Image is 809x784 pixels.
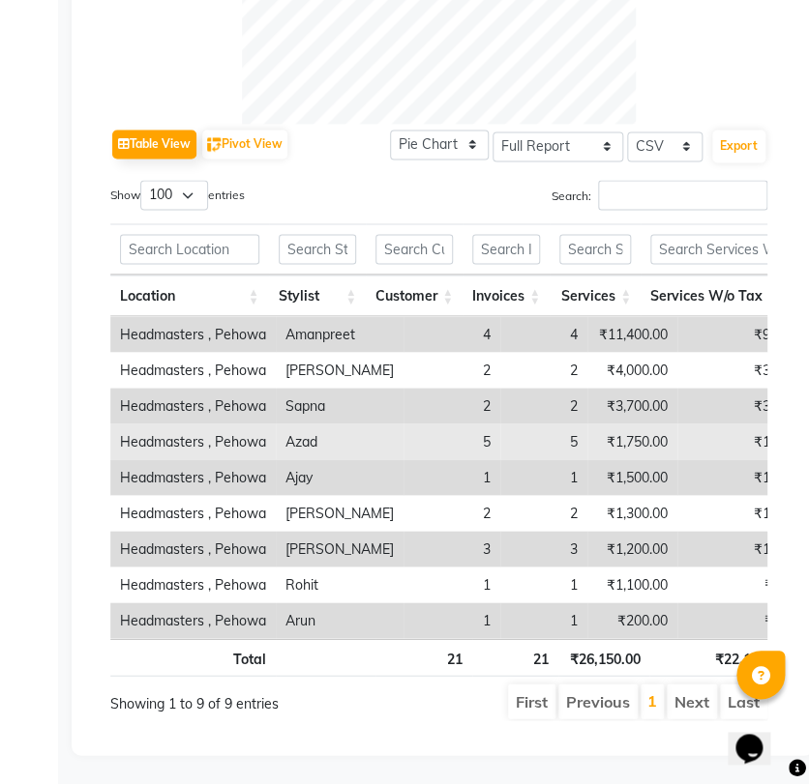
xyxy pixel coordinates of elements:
[587,566,677,602] td: ₹1,100.00
[276,352,404,388] td: [PERSON_NAME]
[404,388,500,423] td: 2
[728,707,790,765] iframe: chat widget
[587,423,677,459] td: ₹1,750.00
[500,352,587,388] td: 2
[110,566,276,602] td: Headmasters , Pehowa
[404,316,500,352] td: 4
[500,459,587,495] td: 1
[366,275,463,316] th: Customer: activate to sort column ascending
[276,388,404,423] td: Sapna
[110,682,367,713] div: Showing 1 to 9 of 9 entries
[110,352,276,388] td: Headmasters , Pehowa
[110,459,276,495] td: Headmasters , Pehowa
[375,234,453,264] input: Search Customer
[110,180,245,210] label: Show entries
[500,423,587,459] td: 5
[110,275,269,316] th: Location: activate to sort column ascending
[110,423,276,459] td: Headmasters , Pehowa
[649,638,794,676] th: ₹22,161.02
[500,316,587,352] td: 4
[276,531,404,566] td: [PERSON_NAME]
[587,388,677,423] td: ₹3,700.00
[375,638,472,676] th: 21
[587,602,677,638] td: ₹200.00
[500,495,587,531] td: 2
[404,602,500,638] td: 1
[650,234,778,264] input: Search Services W/o Tax
[276,459,404,495] td: Ajay
[110,388,276,423] td: Headmasters , Pehowa
[472,234,540,264] input: Search Invoices
[552,180,767,210] label: Search:
[140,180,208,210] select: Showentries
[472,638,559,676] th: 21
[559,234,631,264] input: Search Services
[276,316,404,352] td: Amanpreet
[500,531,587,566] td: 3
[712,130,765,162] button: Export
[207,137,222,152] img: pivot.png
[587,352,677,388] td: ₹4,000.00
[276,423,404,459] td: Azad
[404,566,500,602] td: 1
[641,275,788,316] th: Services W/o Tax: activate to sort column ascending
[279,234,356,264] input: Search Stylist
[276,566,404,602] td: Rohit
[269,275,366,316] th: Stylist: activate to sort column ascending
[120,234,259,264] input: Search Location
[110,531,276,566] td: Headmasters , Pehowa
[110,495,276,531] td: Headmasters , Pehowa
[587,316,677,352] td: ₹11,400.00
[558,638,649,676] th: ₹26,150.00
[647,690,657,710] a: 1
[463,275,550,316] th: Invoices: activate to sort column ascending
[110,602,276,638] td: Headmasters , Pehowa
[500,602,587,638] td: 1
[110,638,276,676] th: Total
[202,130,287,159] button: Pivot View
[112,130,196,159] button: Table View
[500,388,587,423] td: 2
[550,275,641,316] th: Services: activate to sort column ascending
[276,602,404,638] td: Arun
[587,495,677,531] td: ₹1,300.00
[276,495,404,531] td: [PERSON_NAME]
[404,423,500,459] td: 5
[110,316,276,352] td: Headmasters , Pehowa
[404,459,500,495] td: 1
[404,531,500,566] td: 3
[587,531,677,566] td: ₹1,200.00
[500,566,587,602] td: 1
[587,459,677,495] td: ₹1,500.00
[404,495,500,531] td: 2
[598,180,767,210] input: Search:
[404,352,500,388] td: 2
